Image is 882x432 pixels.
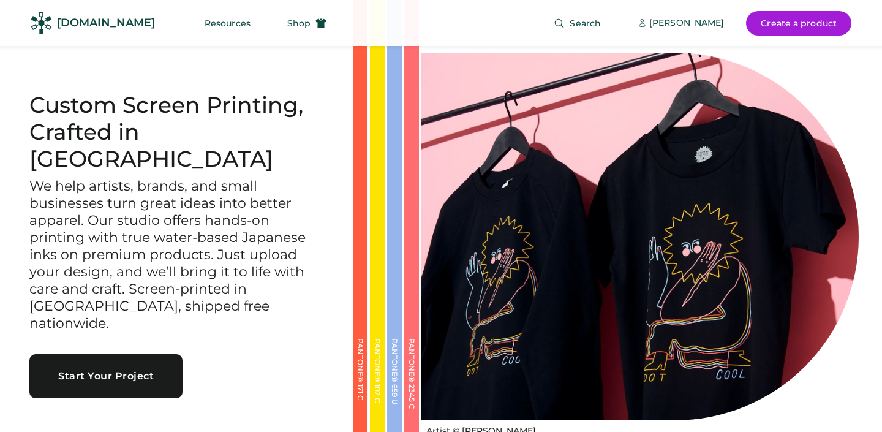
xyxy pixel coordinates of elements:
iframe: Front Chat [824,377,876,430]
button: Resources [190,11,265,36]
div: [PERSON_NAME] [649,17,724,29]
button: Start Your Project [29,354,183,398]
h3: We help artists, brands, and small businesses turn great ideas into better apparel. Our studio of... [29,178,323,332]
button: Search [539,11,616,36]
span: Search [570,19,601,28]
div: [DOMAIN_NAME] [57,15,155,31]
button: Shop [273,11,341,36]
span: Shop [287,19,311,28]
img: Rendered Logo - Screens [31,12,52,34]
h1: Custom Screen Printing, Crafted in [GEOGRAPHIC_DATA] [29,92,323,173]
button: Create a product [746,11,851,36]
